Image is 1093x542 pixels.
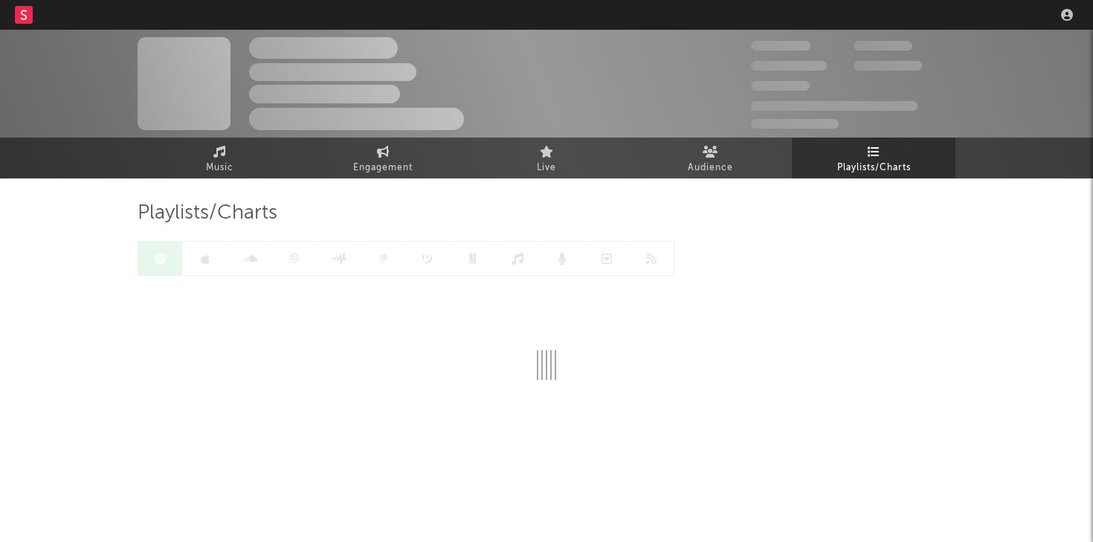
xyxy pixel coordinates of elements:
a: Playlists/Charts [792,138,955,178]
span: 1,000,000 [854,61,922,71]
span: 50,000,000 Monthly Listeners [751,101,918,111]
span: 100,000 [854,41,912,51]
span: Playlists/Charts [837,159,911,177]
span: 100,000 [751,81,810,91]
a: Music [138,138,301,178]
a: Engagement [301,138,465,178]
span: Engagement [353,159,413,177]
span: Playlists/Charts [138,204,277,222]
span: Live [537,159,556,177]
span: Music [206,159,233,177]
span: Audience [688,159,733,177]
a: Live [465,138,628,178]
span: Jump Score: 85.0 [751,119,839,129]
a: Audience [628,138,792,178]
span: 50,000,000 [751,61,827,71]
span: 300,000 [751,41,810,51]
